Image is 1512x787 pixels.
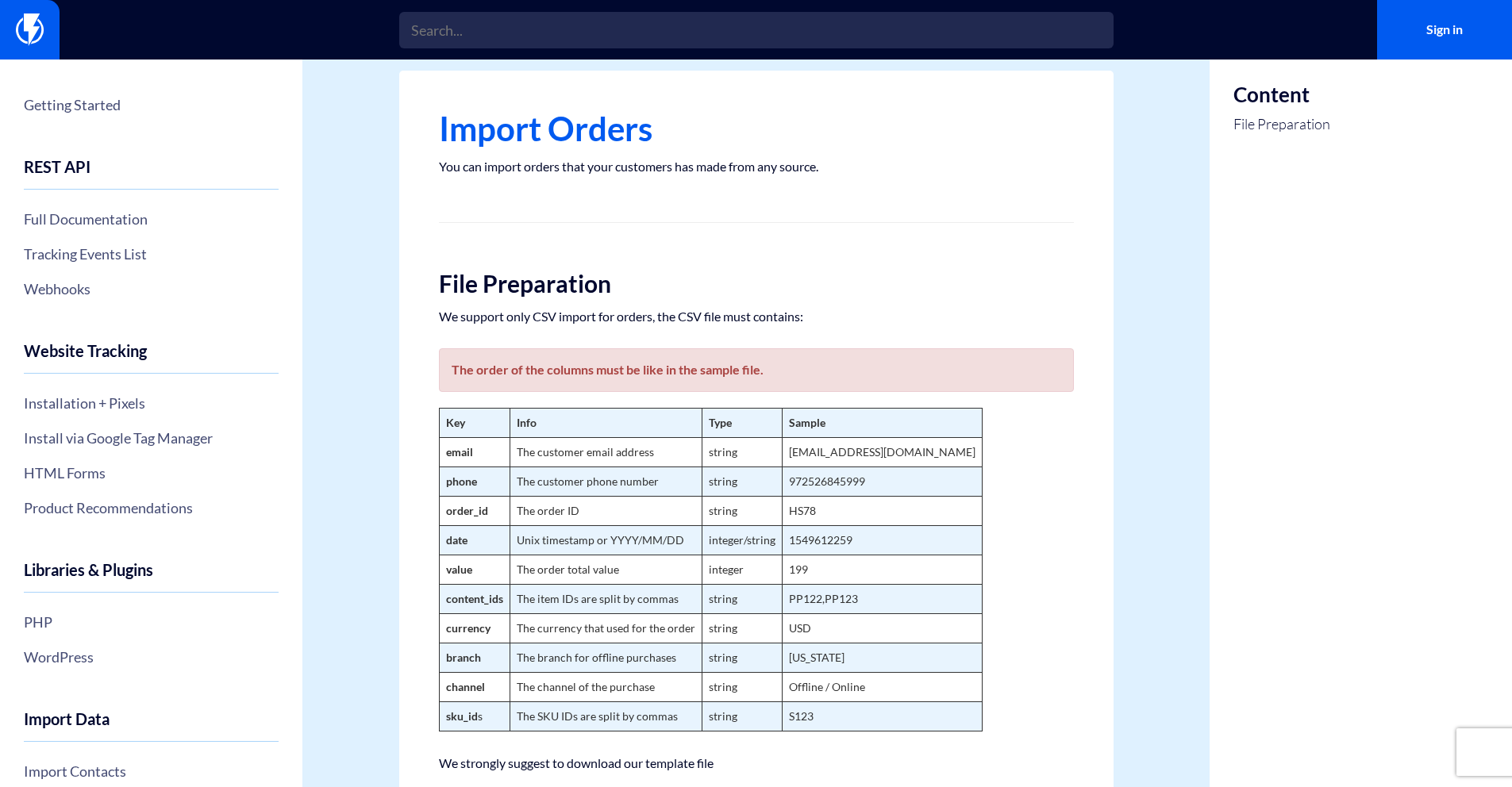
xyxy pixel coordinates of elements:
a: Product Recommendations [24,494,279,521]
td: integer [702,555,782,585]
a: Tracking Events List [24,240,279,267]
td: The customer phone number [510,467,702,497]
strong: Type [709,416,732,429]
strong: value [446,562,472,576]
strong: order_id [446,504,488,517]
td: The item IDs are split by commas [510,585,702,614]
td: string [702,643,782,673]
td: string [702,438,782,467]
td: Offline / Online [782,673,982,702]
h2: File Preparation [439,271,1074,297]
h4: Libraries & Plugins [24,561,279,593]
h4: Website Tracking [24,342,279,374]
input: Search... [399,12,1114,48]
a: WordPress [24,643,279,670]
a: Full Documentation [24,205,279,232]
a: File Preparation [1233,114,1330,135]
p: You can import orders that your customers has made from any source. [439,159,1074,175]
strong: Key [446,416,465,429]
strong: branch [446,651,481,664]
td: The customer email address [510,438,702,467]
h3: Content [1233,83,1330,106]
a: Import Contacts [24,758,279,785]
td: [US_STATE] [782,643,982,673]
td: string [702,614,782,643]
b: The order of the columns must be like in the sample file. [452,362,764,377]
td: string [702,497,782,526]
strong: Sample [789,416,825,429]
strong: Info [517,416,537,429]
td: The channel of the purchase [510,673,702,702]
a: HTML Forms [24,459,279,486]
strong: phone [446,474,477,488]
td: integer/string [702,526,782,555]
td: 972526845999 [782,467,982,497]
strong: email [446,445,473,459]
td: PP122,PP123 [782,585,982,614]
h4: Import Data [24,710,279,742]
a: Installation + Pixels [24,390,279,417]
td: s [439,702,510,731]
td: string [702,702,782,731]
strong: currency [446,621,491,635]
h1: Import Orders [439,110,1074,147]
strong: content_ids [446,592,503,605]
td: HS78 [782,497,982,526]
p: We strongly suggest to download our template file [439,755,1074,771]
a: Getting Started [24,91,279,118]
td: [EMAIL_ADDRESS][DOMAIN_NAME] [782,438,982,467]
strong: channel [446,680,485,693]
a: Install via Google Tag Manager [24,424,279,451]
td: The currency that used for the order [510,614,702,643]
td: The order ID [510,497,702,526]
td: S123 [782,702,982,731]
td: The branch for offline purchases [510,643,702,673]
p: We support only CSV import for orders, the CSV file must contains: [439,309,1074,324]
a: Webhooks [24,275,279,302]
a: PHP [24,608,279,635]
td: USD [782,614,982,643]
td: string [702,585,782,614]
td: The SKU IDs are split by commas [510,702,702,731]
h4: REST API [24,158,279,190]
td: 1549612259 [782,526,982,555]
td: string [702,673,782,702]
td: 199 [782,555,982,585]
strong: date [446,533,467,547]
td: The order total value [510,555,702,585]
td: string [702,467,782,497]
strong: sku_id [446,709,478,723]
td: Unix timestamp or YYYY/MM/DD [510,526,702,555]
